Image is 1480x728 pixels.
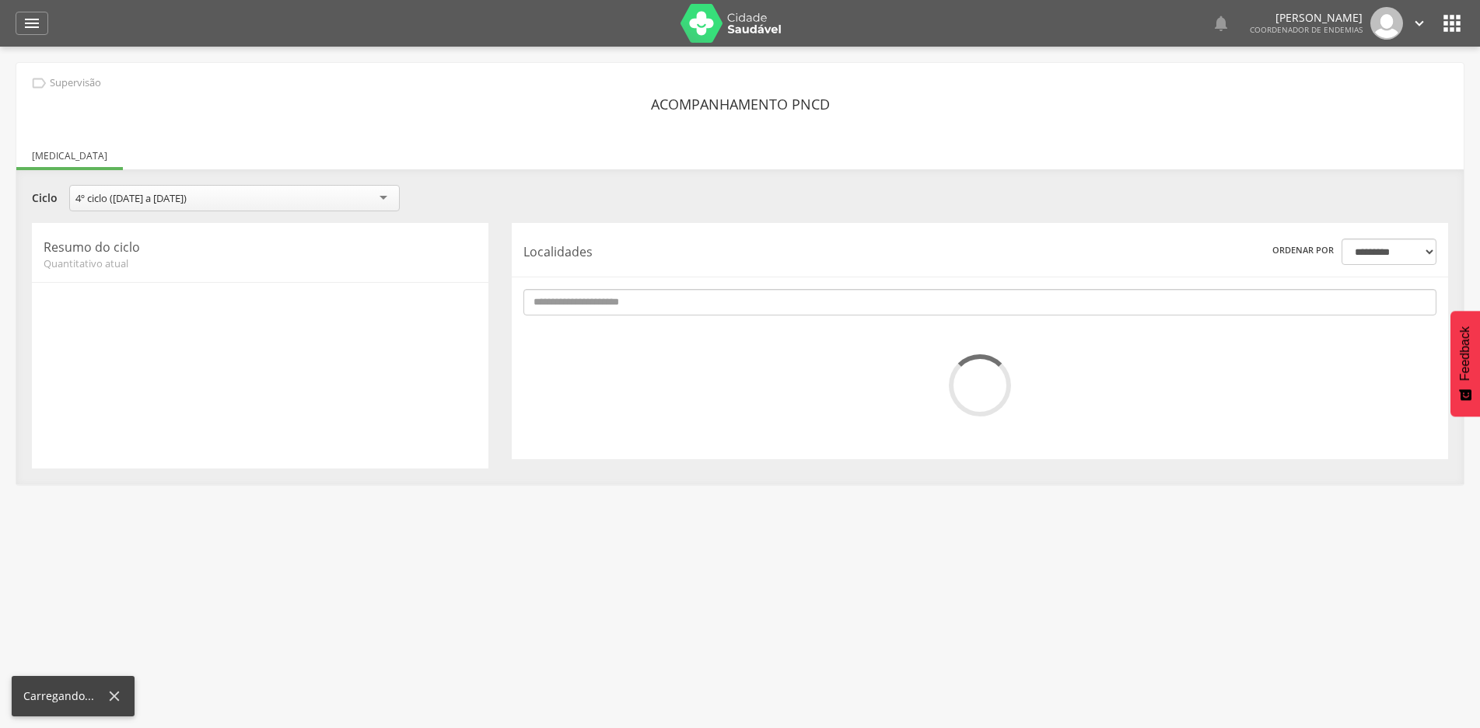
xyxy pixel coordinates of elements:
[1411,15,1428,32] i: 
[23,14,41,33] i: 
[1250,24,1363,35] span: Coordenador de Endemias
[16,12,48,35] a: 
[1250,12,1363,23] p: [PERSON_NAME]
[44,239,477,256] p: Resumo do ciclo
[44,256,477,270] span: Quantitativo atual
[523,243,932,261] p: Localidades
[651,90,830,118] header: Acompanhamento PNCD
[1411,7,1428,40] a: 
[1440,11,1464,36] i: 
[75,191,187,205] div: 4º ciclo ([DATE] a [DATE])
[1212,14,1230,33] i: 
[1212,7,1230,40] a: 
[1458,326,1472,381] span: Feedback
[32,190,58,206] label: Ciclo
[30,75,47,92] i: 
[1272,244,1334,256] label: Ordenar por
[1450,311,1480,416] button: Feedback - Mostrar pesquisa
[50,77,101,89] p: Supervisão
